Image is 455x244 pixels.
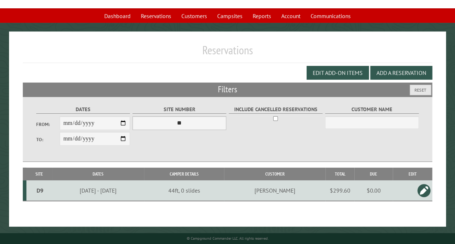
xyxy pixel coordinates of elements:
[52,168,144,180] th: Dates
[410,85,431,95] button: Reset
[325,168,354,180] th: Total
[229,105,323,114] label: Include Cancelled Reservations
[136,9,176,23] a: Reservations
[132,105,226,114] label: Site Number
[36,136,60,143] label: To:
[370,66,432,80] button: Add a Reservation
[53,187,143,194] div: [DATE] - [DATE]
[144,168,224,180] th: Camper Details
[177,9,211,23] a: Customers
[354,180,393,201] td: $0.00
[224,168,325,180] th: Customer
[393,168,432,180] th: Edit
[307,66,369,80] button: Edit Add-on Items
[354,168,393,180] th: Due
[26,168,52,180] th: Site
[306,9,355,23] a: Communications
[23,83,432,96] h2: Filters
[277,9,305,23] a: Account
[187,236,269,241] small: © Campground Commander LLC. All rights reserved.
[36,105,130,114] label: Dates
[213,9,247,23] a: Campsites
[325,180,354,201] td: $299.60
[23,43,432,63] h1: Reservations
[29,187,51,194] div: D9
[100,9,135,23] a: Dashboard
[36,121,60,128] label: From:
[224,180,325,201] td: [PERSON_NAME]
[248,9,275,23] a: Reports
[325,105,419,114] label: Customer Name
[144,180,224,201] td: 44ft, 0 slides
